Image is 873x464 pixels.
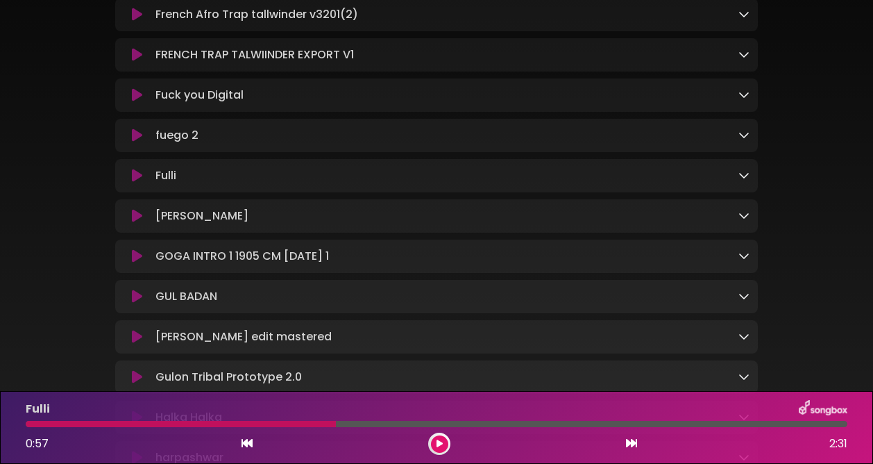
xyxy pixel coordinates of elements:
[829,436,847,452] span: 2:31
[155,127,198,144] p: fuego 2
[799,400,847,418] img: songbox-logo-white.png
[155,208,248,224] p: [PERSON_NAME]
[155,248,329,265] p: GOGA INTRO 1 1905 CM [DATE] 1
[155,329,332,345] p: [PERSON_NAME] edit mastered
[155,167,176,184] p: Fulli
[155,87,244,103] p: Fuck you Digital
[26,436,49,451] span: 0:57
[155,6,358,23] p: French Afro Trap tallwinder v3201(2)
[155,47,354,63] p: FRENCH TRAP TALWIINDER EXPORT V1
[155,369,302,386] p: Gulon Tribal Prototype 2.0
[155,288,217,305] p: GUL BADAN
[26,401,50,417] p: Fulli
